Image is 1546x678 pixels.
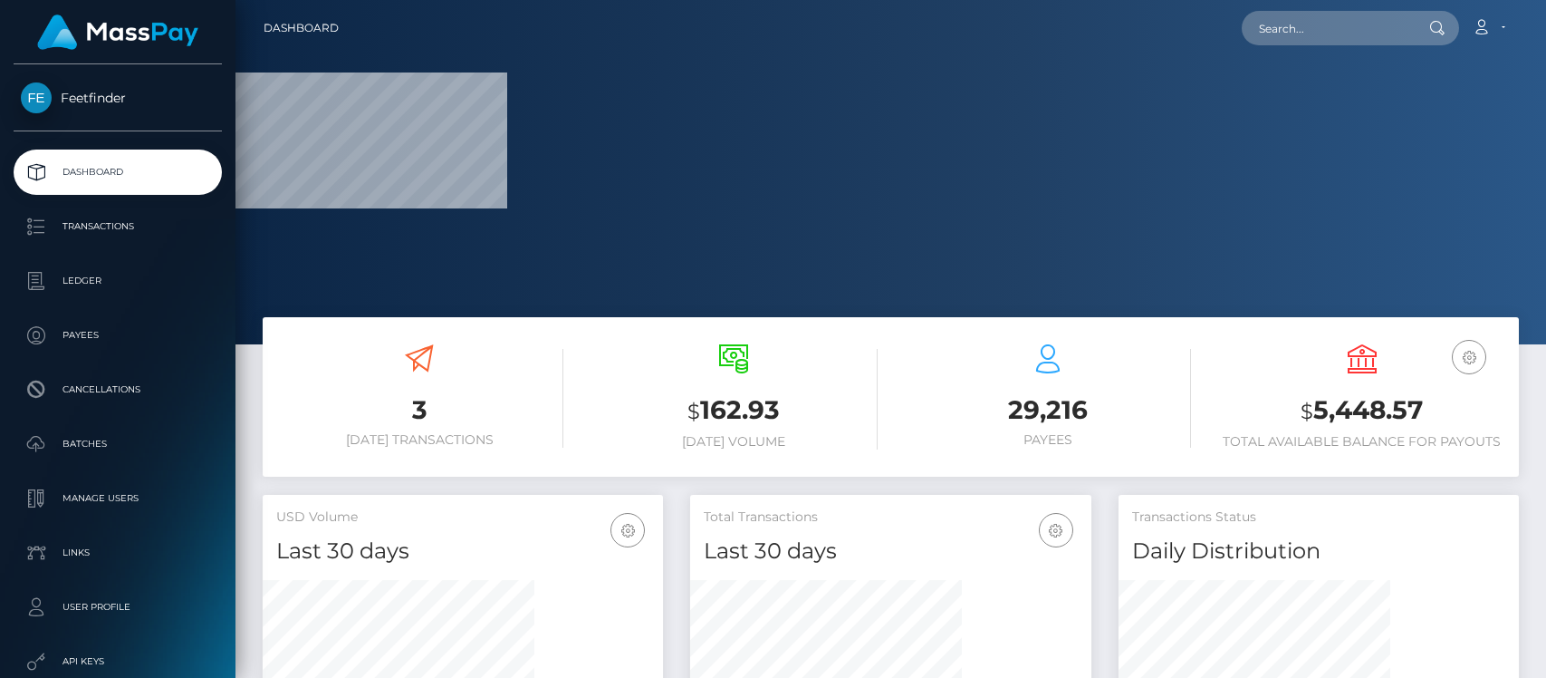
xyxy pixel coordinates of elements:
h6: [DATE] Transactions [276,432,563,448]
small: $ [1301,399,1313,424]
p: Batches [21,431,215,458]
h5: Transactions Status [1132,508,1505,527]
p: Transactions [21,213,215,240]
p: Dashboard [21,159,215,186]
a: Links [14,530,222,576]
small: $ [687,399,700,424]
h3: 29,216 [905,392,1192,428]
a: User Profile [14,585,222,630]
img: Feetfinder [21,82,52,113]
p: Ledger [21,267,215,295]
p: User Profile [21,594,215,621]
h6: [DATE] Volume [591,434,878,450]
span: Feetfinder [14,90,222,106]
h5: Total Transactions [704,508,1077,527]
p: Payees [21,322,215,349]
h3: 5,448.57 [1218,392,1505,430]
h6: Total Available Balance for Payouts [1218,434,1505,450]
a: Ledger [14,258,222,304]
p: API Keys [21,648,215,675]
p: Cancellations [21,376,215,403]
a: Transactions [14,204,222,249]
a: Manage Users [14,476,222,521]
h4: Last 30 days [276,536,649,567]
img: MassPay Logo [37,15,198,50]
h4: Last 30 days [704,536,1077,567]
a: Cancellations [14,367,222,412]
h3: 3 [276,392,563,428]
a: Dashboard [264,9,339,47]
a: Dashboard [14,150,222,195]
p: Links [21,539,215,567]
input: Search... [1242,11,1412,45]
a: Batches [14,421,222,467]
p: Manage Users [21,485,215,512]
h3: 162.93 [591,392,878,430]
h6: Payees [905,432,1192,448]
h5: USD Volume [276,508,649,527]
a: Payees [14,313,222,358]
h4: Daily Distribution [1132,536,1505,567]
